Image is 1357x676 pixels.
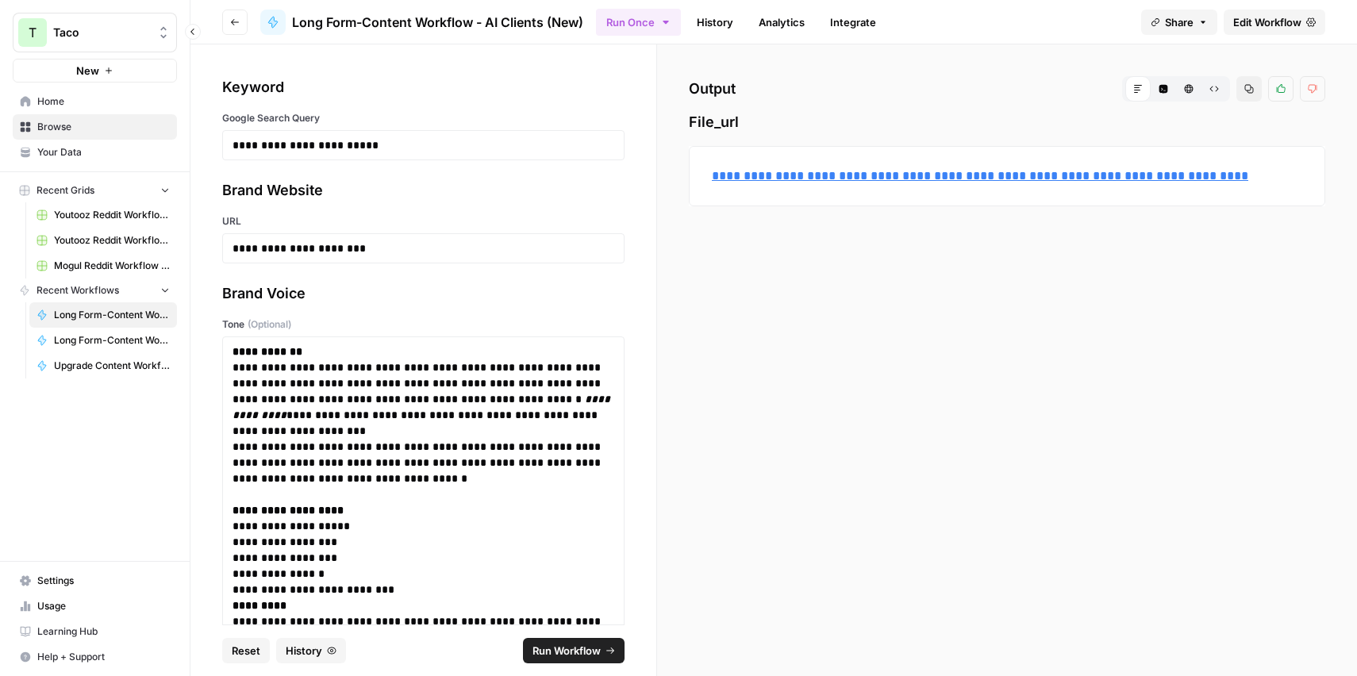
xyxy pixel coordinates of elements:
span: Taco [53,25,149,40]
button: Run Workflow [523,638,625,663]
span: Youtooz Reddit Workflow Grid [54,233,170,248]
span: Long Form-Content Workflow - AI Clients (New) [54,308,170,322]
span: Mogul Reddit Workflow Grid (1) [54,259,170,273]
button: Recent Grids [13,179,177,202]
button: Workspace: Taco [13,13,177,52]
a: Long Form-Content Workflow - All Clients (New) [29,328,177,353]
div: Brand Voice [222,282,625,305]
span: Youtooz Reddit Workflow Grid (1) [54,208,170,222]
label: Tone [222,317,625,332]
span: Your Data [37,145,170,159]
span: File_url [689,111,1325,133]
span: (Optional) [248,317,291,332]
span: Share [1165,14,1194,30]
button: New [13,59,177,83]
a: History [687,10,743,35]
a: Learning Hub [13,619,177,644]
div: Keyword [222,76,625,98]
span: T [29,23,37,42]
span: Run Workflow [532,643,601,659]
a: Mogul Reddit Workflow Grid (1) [29,253,177,278]
button: Run Once [596,9,681,36]
a: Settings [13,568,177,593]
span: Usage [37,599,170,613]
span: Long Form-Content Workflow - All Clients (New) [54,333,170,348]
a: Youtooz Reddit Workflow Grid [29,228,177,253]
span: Help + Support [37,650,170,664]
h2: Output [689,76,1325,102]
a: Edit Workflow [1224,10,1325,35]
a: Youtooz Reddit Workflow Grid (1) [29,202,177,228]
label: Google Search Query [222,111,625,125]
a: Your Data [13,140,177,165]
span: Learning Hub [37,624,170,639]
button: Help + Support [13,644,177,670]
span: New [76,63,99,79]
a: Usage [13,593,177,619]
a: Upgrade Content Workflow - Nurx [29,353,177,378]
span: History [286,643,322,659]
span: Reset [232,643,260,659]
button: History [276,638,346,663]
button: Reset [222,638,270,663]
span: Recent Grids [37,183,94,198]
button: Share [1141,10,1217,35]
a: Long Form-Content Workflow - AI Clients (New) [29,302,177,328]
span: Settings [37,574,170,588]
a: Analytics [749,10,814,35]
a: Long Form-Content Workflow - AI Clients (New) [260,10,583,35]
span: Upgrade Content Workflow - Nurx [54,359,170,373]
span: Recent Workflows [37,283,119,298]
div: Brand Website [222,179,625,202]
span: Home [37,94,170,109]
a: Browse [13,114,177,140]
span: Edit Workflow [1233,14,1301,30]
a: Home [13,89,177,114]
button: Recent Workflows [13,278,177,302]
a: Integrate [821,10,886,35]
span: Long Form-Content Workflow - AI Clients (New) [292,13,583,32]
label: URL [222,214,625,229]
span: Browse [37,120,170,134]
